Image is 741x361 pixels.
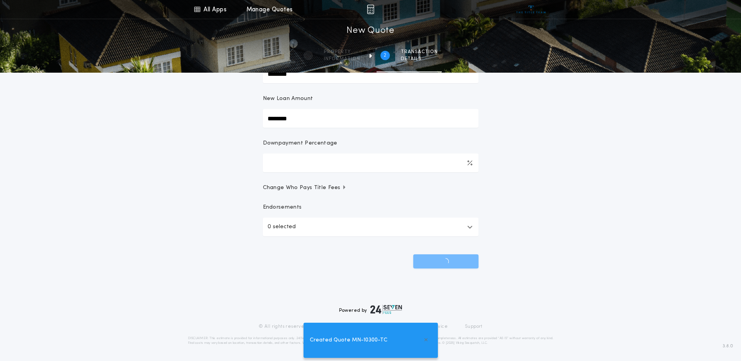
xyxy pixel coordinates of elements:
span: Transaction [401,49,438,55]
span: Change Who Pays Title Fees [263,184,347,192]
img: logo [370,305,402,314]
div: Powered by [339,305,402,314]
img: vs-icon [516,5,546,13]
h1: New Quote [346,25,394,37]
span: information [324,56,360,62]
span: Property [324,49,360,55]
span: Created Quote MN-10300-TC [310,336,387,345]
p: Downpayment Percentage [263,139,337,147]
input: Downpayment Percentage [263,154,479,172]
button: Change Who Pays Title Fees [263,184,479,192]
p: 0 selected [268,222,296,232]
input: New Loan Amount [263,109,479,128]
h2: 2 [384,52,386,59]
img: img [367,5,374,14]
p: Endorsements [263,204,479,211]
span: details [401,56,438,62]
button: 0 selected [263,218,479,236]
input: Sale Price [263,64,479,83]
p: New Loan Amount [263,95,313,103]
